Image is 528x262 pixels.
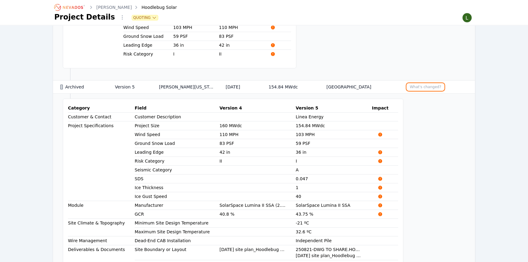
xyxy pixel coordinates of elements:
td: 42 in [219,41,265,50]
td: SolarSpace Lumina II SSA [296,201,372,210]
td: [PERSON_NAME][US_STATE] [152,81,218,94]
td: Risk Category [135,157,219,165]
span: Impacts Structural Calculations [372,159,388,163]
nav: Breadcrumb [54,2,177,12]
td: [GEOGRAPHIC_DATA] [319,81,400,94]
td: Module [68,201,135,219]
td: 59 PSF [173,32,219,41]
td: 154.84 MWdc [261,81,319,94]
td: 43.75 % [296,210,372,219]
td: Wind Speed [135,130,219,139]
td: Wind Speed [123,23,173,32]
td: Seismic Category [135,166,219,174]
td: Wire Management [68,236,135,245]
td: 103 MPH [173,23,219,32]
div: [DATE] site plan_Hoodlebug Solar - CAD Drawing.dwg (40.4 MB) [219,246,286,253]
td: A [296,166,372,174]
td: 40 [296,192,372,201]
td: Leading Edge [123,41,173,49]
td: 40.8 % [219,210,296,219]
td: I [173,50,219,59]
td: 0.047 [296,174,372,183]
td: Ground Snow Load [135,139,219,148]
td: Leading Edge [135,148,219,156]
td: Customer & Contact [68,113,135,121]
td: Version 5 [108,81,152,94]
td: Independent Pile [296,236,372,245]
td: Ice Gust Speed [135,192,219,201]
td: 32.6 ºC [296,228,372,236]
span: Impacts Structural Calculations [372,212,388,217]
td: 103 MPH [296,130,372,139]
td: 36 in [296,148,372,157]
td: [DATE] [218,81,261,94]
td: Maximum Site Design Temperature [135,228,219,236]
a: [PERSON_NAME] [96,4,132,10]
td: Site Boundary or Layout [135,245,219,254]
td: 36 in [173,41,219,50]
td: 160 MWdc [219,121,296,130]
span: Impacts Structural Calculations [372,203,388,208]
button: Quoting [132,15,158,20]
td: II [219,50,265,59]
td: SDS [135,174,219,183]
td: Customer Description [135,113,219,121]
td: 42 in [219,148,296,157]
td: GCR [135,210,219,218]
h1: Project Details [54,12,115,22]
td: II [219,157,296,166]
span: Impacts Structural Calculations [265,25,281,30]
tr: ArchivedVersion 5[PERSON_NAME][US_STATE][DATE]154.84 MWdc[GEOGRAPHIC_DATA]What's changed? [53,81,475,94]
div: [DATE] site plan_Hoodlebug Solar - CAD Drawing.dwg (40.4 MB) [296,253,362,259]
td: Project Size [135,121,219,130]
td: 110 MPH [219,23,265,32]
td: SolarSpace Lumina II SSA (2.382m x 1.134m x 30mm), N-type Bifacial dual glass [219,201,296,210]
span: Impacts Structural Calculations [372,176,388,181]
td: Dead-End CAB Installation [135,236,219,245]
div: Archived [60,84,105,90]
td: Project Specifications [68,121,135,201]
span: Impacts Structural Calculations [372,185,388,190]
td: Manufacturer [135,201,219,210]
td: 83 PSF [219,32,265,41]
td: 154.84 MWdc [296,121,372,130]
img: Lamar Washington [462,13,472,23]
span: Impacts Structural Calculations [372,132,388,137]
th: Impact [372,104,398,113]
td: 1 [296,183,372,192]
td: Site Climate & Topography [68,219,135,236]
button: What's changed? [407,84,444,90]
th: Version 5 [296,104,372,113]
span: Impacts Structural Calculations [265,43,281,48]
td: Project Specifications [68,14,123,59]
div: 250821-DWG TO SHARE.HOODLEBUG SOLAR.FNL.V0_KPRBP (1).dwg (90 MB) [296,246,362,253]
td: -21 ºC [296,219,372,228]
td: 110 MPH [219,130,296,139]
td: Ground Snow Load [123,32,173,41]
td: Minimum Site Design Temperature [135,219,219,227]
span: Impacts Structural Calculations [372,150,388,155]
td: 59 PSF [296,139,372,148]
th: Version 4 [219,104,296,113]
span: Impacts Structural Calculations [372,194,388,199]
th: Field [135,104,219,113]
td: I [296,157,372,166]
td: Ice Thickness [135,183,219,192]
th: Category [68,104,135,113]
div: Hoodlebug Solar [133,4,177,10]
td: Risk Category [123,50,173,58]
td: Linea Energy [296,113,372,121]
td: 83 PSF [219,139,296,148]
span: Impacts Structural Calculations [265,52,281,56]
